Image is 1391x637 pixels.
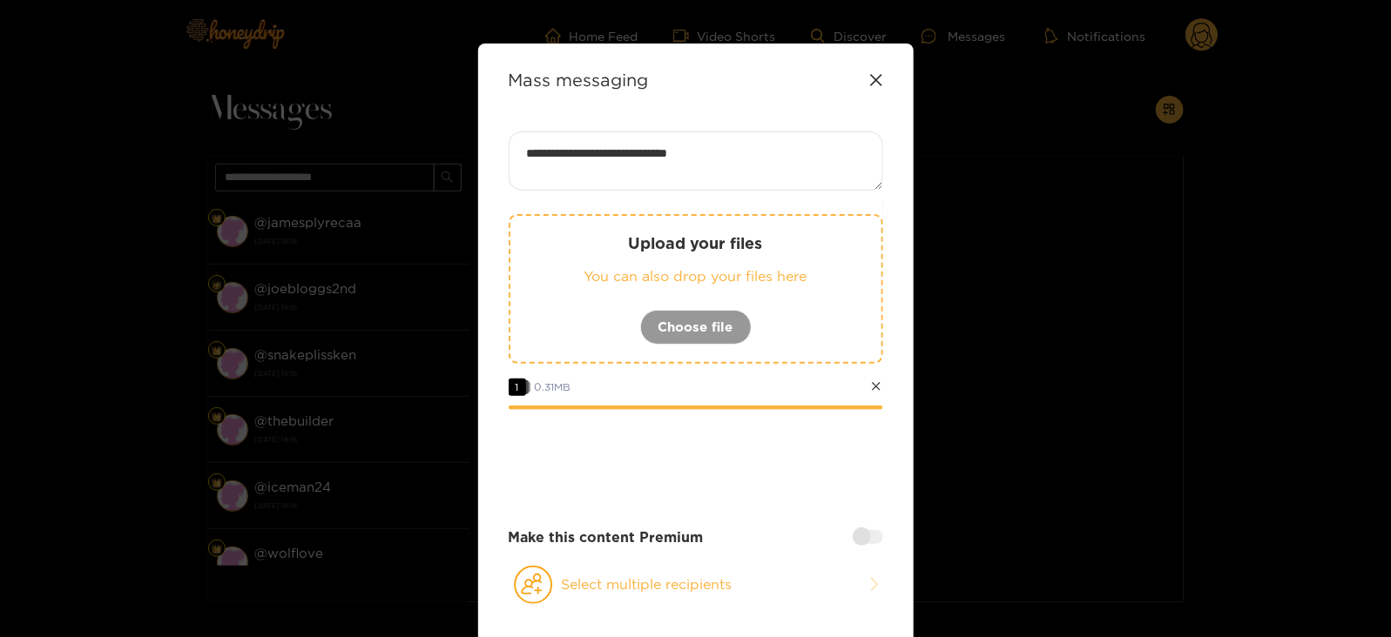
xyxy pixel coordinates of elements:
[509,565,883,605] button: Select multiple recipients
[509,70,649,90] strong: Mass messaging
[640,310,752,345] button: Choose file
[545,233,847,253] p: Upload your files
[535,381,571,392] span: 0.31 MB
[509,379,526,396] span: 1
[545,266,847,286] p: You can also drop your files here
[509,527,704,547] strong: Make this content Premium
